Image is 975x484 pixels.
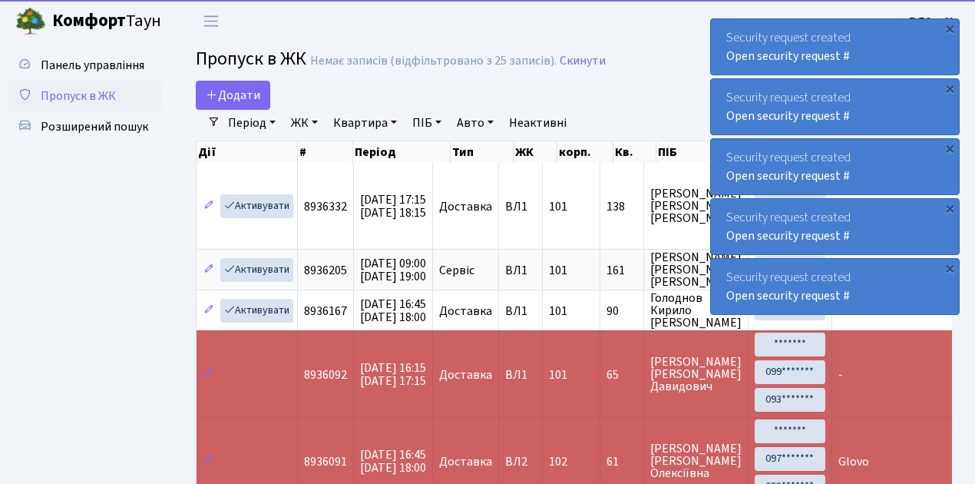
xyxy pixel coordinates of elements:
div: × [942,260,957,276]
div: × [942,141,957,156]
a: ЖК [285,110,324,136]
span: [PERSON_NAME] [PERSON_NAME] [PERSON_NAME] [650,251,742,288]
a: Активувати [220,299,293,323]
span: Доставка [439,456,492,468]
span: Панель управління [41,57,144,74]
span: [PERSON_NAME] [PERSON_NAME] [PERSON_NAME] [650,187,742,224]
span: Glovo [838,453,869,470]
th: корп. [557,141,613,163]
span: Голоднов Кирило [PERSON_NAME] [650,292,742,329]
span: [DATE] 09:00 [DATE] 19:00 [360,255,426,285]
a: Активувати [220,194,293,218]
span: 138 [606,201,637,213]
span: 101 [549,198,567,215]
div: × [942,201,957,216]
span: 101 [549,366,567,383]
a: Період [222,110,282,136]
button: Переключити навігацію [192,8,230,34]
a: Квартира [327,110,403,136]
a: Open security request # [726,48,850,65]
th: Дії [197,141,298,163]
th: ЖК [514,141,557,163]
span: ВЛ1 [505,201,536,213]
a: Скинути [560,54,606,68]
span: 8936091 [304,453,347,470]
a: ПІБ [406,110,448,136]
th: Тип [451,141,514,163]
a: Авто [451,110,500,136]
span: [PERSON_NAME] [PERSON_NAME] Олексіївна [650,443,742,479]
span: ВЛ1 [505,305,536,317]
span: - [838,366,843,383]
div: Security request created [711,79,959,134]
div: × [942,81,957,96]
a: Open security request # [726,167,850,184]
div: × [942,21,957,36]
span: Доставка [439,369,492,381]
span: 8936167 [304,303,347,320]
span: [DATE] 16:15 [DATE] 17:15 [360,360,426,390]
span: Таун [52,8,161,35]
span: 161 [606,264,637,277]
span: 61 [606,456,637,468]
span: ВЛ1 [505,264,536,277]
a: Розширений пошук [8,111,161,142]
span: Пропуск в ЖК [196,45,306,72]
a: Активувати [220,258,293,282]
span: [DATE] 16:45 [DATE] 18:00 [360,446,426,476]
span: Доставка [439,305,492,317]
span: 102 [549,453,567,470]
a: Open security request # [726,227,850,244]
span: [DATE] 16:45 [DATE] 18:00 [360,296,426,326]
div: Security request created [711,139,959,194]
div: Security request created [711,199,959,254]
b: Комфорт [52,8,126,33]
div: Немає записів (відфільтровано з 25 записів). [310,54,557,68]
span: 8936332 [304,198,347,215]
a: ВЛ2 -. К. [909,12,957,31]
span: 65 [606,369,637,381]
b: ВЛ2 -. К. [909,13,957,30]
a: Неактивні [503,110,573,136]
th: Кв. [613,141,656,163]
span: Сервіс [439,264,474,277]
span: ВЛ2 [505,456,536,468]
th: ПІБ [656,141,762,163]
span: Розширений пошук [41,118,148,135]
span: 90 [606,305,637,317]
div: Security request created [711,259,959,314]
img: logo.png [15,6,46,37]
a: Панель управління [8,50,161,81]
span: Пропуск в ЖК [41,88,116,104]
a: Додати [196,81,270,110]
span: 101 [549,303,567,320]
span: Доставка [439,201,492,213]
div: Security request created [711,19,959,75]
span: 8936205 [304,262,347,279]
span: ВЛ1 [505,369,536,381]
a: Пропуск в ЖК [8,81,161,111]
span: 101 [549,262,567,279]
a: Open security request # [726,108,850,124]
span: Додати [206,87,260,104]
th: Період [353,141,451,163]
th: # [298,141,353,163]
span: [DATE] 17:15 [DATE] 18:15 [360,191,426,221]
span: 8936092 [304,366,347,383]
span: [PERSON_NAME] [PERSON_NAME] Давидович [650,356,742,393]
a: Open security request # [726,287,850,304]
